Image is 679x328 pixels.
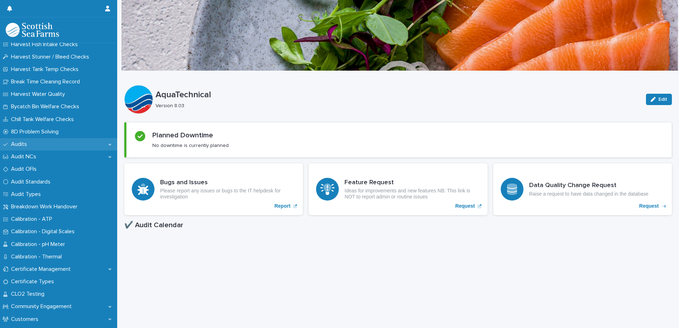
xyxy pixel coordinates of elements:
[8,166,42,173] p: Audit OFIs
[160,188,295,200] p: Please report any issues or bugs to the IT helpdesk for investigation
[8,253,67,260] p: Calibration - Thermal
[124,163,303,215] a: Report
[309,163,487,215] a: Request
[8,116,80,123] p: Chill Tank Welfare Checks
[493,163,672,215] a: Request
[8,66,84,73] p: Harvest Tank Temp Checks
[275,203,290,209] p: Report
[8,91,71,98] p: Harvest Water Quality
[8,266,76,273] p: Certificate Management
[6,23,59,37] img: mMrefqRFQpe26GRNOUkG
[8,203,83,210] p: Breakdown Work Handover
[8,153,42,160] p: Audit NCs
[8,54,95,60] p: Harvest Stunner / Bleed Checks
[156,103,637,109] p: Version 8.03
[8,103,85,110] p: Bycatch Bin Welfare Checks
[8,228,80,235] p: Calibration - Digital Scales
[8,241,71,248] p: Calibration - pH Meter
[152,142,229,149] p: No downtime is currently planned
[529,191,648,197] p: Raise a request to have data changed in the database
[529,182,648,190] h3: Data Quality Change Request
[8,179,56,185] p: Audit Standards
[639,203,659,209] p: Request
[8,78,86,85] p: Break Time Cleaning Record
[344,188,480,200] p: Ideas for improvements and new features NB: This link is NOT to report admin or routine issues
[8,191,47,198] p: Audit Types
[8,41,83,48] p: Harvest Fish Intake Checks
[658,97,667,102] span: Edit
[344,179,480,187] h3: Feature Request
[8,141,33,148] p: Audits
[8,291,50,297] p: CLO2 Testing
[124,221,672,229] h1: ✔️ Audit Calendar
[8,303,77,310] p: Community Engagement
[646,94,672,105] button: Edit
[8,216,58,223] p: Calibration - ATP
[8,278,60,285] p: Certificate Types
[156,90,640,100] p: AquaTechnical
[8,316,44,323] p: Customers
[160,179,295,187] h3: Bugs and Issues
[152,131,213,140] h2: Planned Downtime
[8,129,64,135] p: 8D Problem Solving
[455,203,475,209] p: Request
